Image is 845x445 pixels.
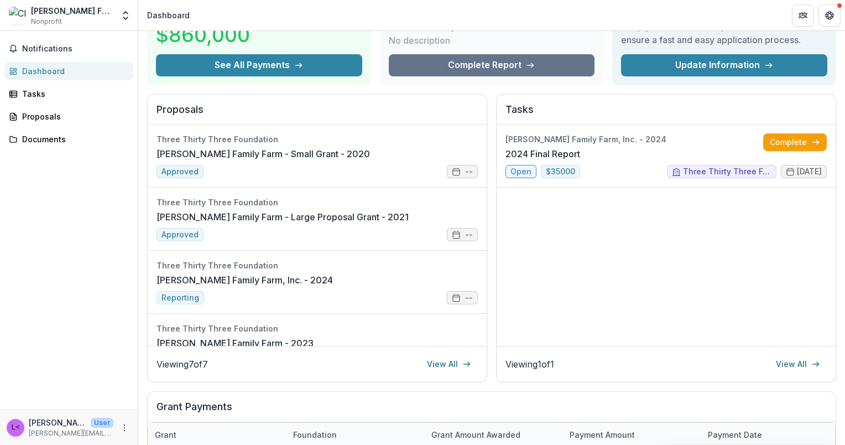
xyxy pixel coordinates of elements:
[157,104,478,125] h2: Proposals
[389,54,595,76] a: Complete Report
[31,5,113,17] div: [PERSON_NAME] Family Farm, Inc.
[4,107,133,126] a: Proposals
[143,7,194,23] nav: breadcrumb
[22,111,124,122] div: Proposals
[763,133,827,151] a: Complete
[157,401,827,422] h2: Grant Payments
[9,7,27,24] img: Clemmons Family Farm, Inc.
[22,44,129,54] span: Notifications
[118,4,133,27] button: Open entity switcher
[156,54,362,76] button: See All Payments
[505,104,827,125] h2: Tasks
[157,358,208,371] p: Viewing 7 of 7
[4,40,133,58] button: Notifications
[818,4,841,27] button: Get Help
[286,429,343,441] div: Foundation
[157,273,333,287] a: [PERSON_NAME] Family Farm, Inc. - 2024
[157,210,409,224] a: [PERSON_NAME] Family Farm - Large Proposal Grant - 2021
[22,88,124,100] div: Tasks
[29,428,113,438] p: [PERSON_NAME][EMAIL_ADDRESS][DOMAIN_NAME]
[148,429,183,441] div: Grant
[621,20,827,46] h3: Keep your information up-to-date on Temelio to ensure a fast and easy application process.
[4,62,133,80] a: Dashboard
[621,54,827,76] a: Update Information
[389,34,450,47] p: No description
[22,133,124,145] div: Documents
[22,65,124,77] div: Dashboard
[701,429,769,441] div: Payment date
[91,418,113,428] p: User
[118,421,131,434] button: More
[425,429,527,441] div: Grant amount awarded
[792,4,814,27] button: Partners
[4,85,133,103] a: Tasks
[4,130,133,148] a: Documents
[505,358,554,371] p: Viewing 1 of 1
[12,424,20,431] div: Lydia Clemmons <lydia@clemmonsfamilyfarm.org> <lydia@clemmonsfamilyfarm.org>
[157,337,314,350] a: [PERSON_NAME] Family Farm - 2023
[147,9,190,21] div: Dashboard
[157,147,370,161] a: [PERSON_NAME] Family Farm - Small Grant - 2020
[563,429,641,441] div: Payment Amount
[31,17,62,27] span: Nonprofit
[156,20,250,50] h3: $860,000
[505,147,580,161] a: 2024 Final Report
[420,355,478,373] a: View All
[769,355,827,373] a: View All
[29,417,86,428] p: [PERSON_NAME] <[PERSON_NAME][EMAIL_ADDRESS][DOMAIN_NAME]> <[PERSON_NAME][EMAIL_ADDRESS][DOMAIN_NA...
